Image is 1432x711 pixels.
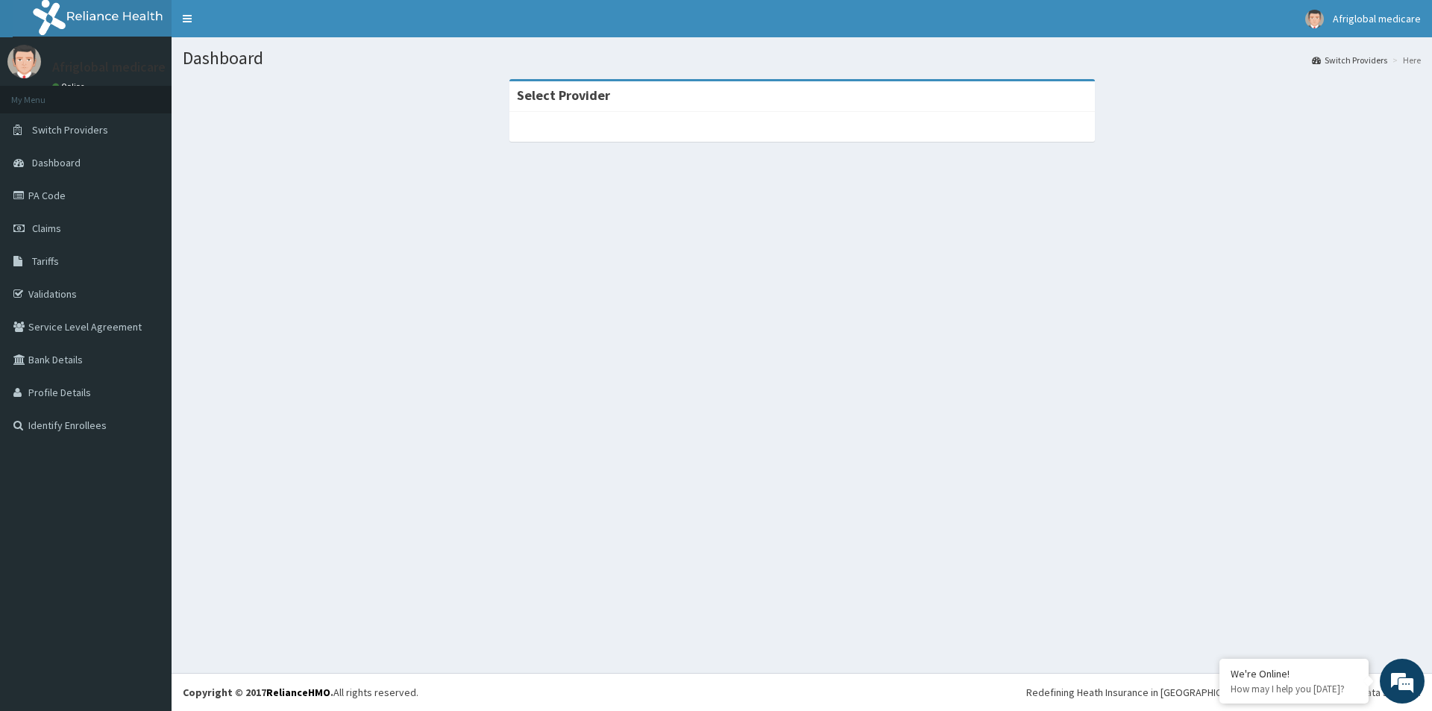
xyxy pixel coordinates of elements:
[183,48,1421,68] h1: Dashboard
[1389,54,1421,66] li: Here
[266,686,330,699] a: RelianceHMO
[1231,667,1357,680] div: We're Online!
[1026,685,1421,700] div: Redefining Heath Insurance in [GEOGRAPHIC_DATA] using Telemedicine and Data Science!
[7,45,41,78] img: User Image
[517,87,610,104] strong: Select Provider
[32,123,108,137] span: Switch Providers
[52,60,166,74] p: Afriglobal medicare
[32,254,59,268] span: Tariffs
[32,222,61,235] span: Claims
[1231,683,1357,695] p: How may I help you today?
[1312,54,1387,66] a: Switch Providers
[52,81,88,92] a: Online
[1333,12,1421,25] span: Afriglobal medicare
[1305,10,1324,28] img: User Image
[183,686,333,699] strong: Copyright © 2017 .
[172,673,1432,711] footer: All rights reserved.
[32,156,81,169] span: Dashboard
